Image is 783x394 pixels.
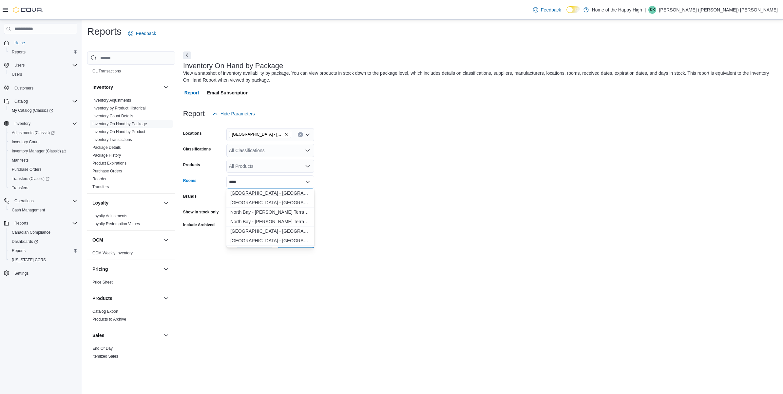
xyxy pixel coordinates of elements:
span: Inventory Count [9,138,77,146]
button: Hide Parameters [210,107,258,120]
span: [GEOGRAPHIC_DATA] - [GEOGRAPHIC_DATA] - Fire & Flower [232,131,283,138]
a: Users [9,70,25,78]
div: Pricing [87,278,175,289]
button: Catalog [1,97,80,106]
button: Manifests [7,156,80,165]
a: Transfers (Classic) [9,175,52,183]
button: Remove North Battleford - Elkadri Plaza - Fire & Flower from selection in this group [284,132,288,136]
span: Price Sheet [92,280,113,285]
button: Inventory Count [7,137,80,147]
span: Feedback [136,30,156,37]
h1: Reports [87,25,122,38]
button: Close list of options [305,179,310,185]
h3: Pricing [92,266,108,272]
a: Home [12,39,28,47]
h3: Inventory On Hand by Package [183,62,283,70]
span: Manifests [9,156,77,164]
button: North Battleford - Elkadri Plaza - Fire & Flower - Sellable [226,198,314,207]
span: Canadian Compliance [9,228,77,236]
button: Reports [7,246,80,255]
input: Dark Mode [566,6,580,13]
h3: OCM [92,237,103,243]
a: Inventory On Hand by Package [92,122,147,126]
span: Reports [12,248,26,253]
button: Customers [1,83,80,92]
button: Pricing [162,265,170,273]
span: [GEOGRAPHIC_DATA] - [GEOGRAPHIC_DATA] - Fire & Flower - Sellable [230,199,310,206]
a: Purchase Orders [9,166,44,173]
span: GL Transactions [92,69,121,74]
button: Settings [1,268,80,278]
div: Finance [87,59,175,78]
span: Canadian Compliance [12,230,50,235]
span: Transfers [92,184,109,189]
a: Settings [12,269,31,277]
button: Clear input [298,132,303,137]
button: Products [92,295,161,302]
span: North Bay - [PERSON_NAME] Terrace - Fire & Flower - Non-Sellable [230,209,310,215]
button: Canadian Compliance [7,228,80,237]
span: [GEOGRAPHIC_DATA] - [GEOGRAPHIC_DATA][PERSON_NAME] - Fire & Flower - Non-Sellable [230,228,310,234]
label: Brands [183,194,197,199]
div: Inventory [87,96,175,193]
span: North Bay - [PERSON_NAME] Terrace - Fire & Flower - Sellable [230,218,310,225]
button: Users [7,70,80,79]
a: Package Details [92,145,121,150]
span: OCM Weekly Inventory [92,250,133,256]
label: Products [183,162,200,167]
span: Inventory Manager (Classic) [12,148,66,154]
button: Purchase Orders [7,165,80,174]
span: My Catalog (Classic) [9,107,77,114]
span: North Battleford - Elkadri Plaza - Fire & Flower [229,131,291,138]
a: Inventory by Product Historical [92,106,146,110]
a: Inventory Transactions [92,137,132,142]
label: Locations [183,131,202,136]
button: Loyalty [162,199,170,207]
a: Inventory Manager (Classic) [7,147,80,156]
span: Loyalty Redemption Values [92,221,140,227]
button: Users [1,61,80,70]
h3: Loyalty [92,200,108,206]
span: Inventory Count [12,139,40,145]
span: Inventory On Hand by Product [92,129,145,134]
span: Transfers [12,185,28,190]
a: Catalog Export [92,309,118,314]
a: Package History [92,153,121,158]
span: Reports [12,49,26,55]
p: Home of the Happy High [592,6,642,14]
a: My Catalog (Classic) [7,106,80,115]
button: Inventory [92,84,161,90]
span: Inventory Count Details [92,113,133,119]
span: Hide Parameters [220,110,255,117]
span: Reports [14,221,28,226]
span: Washington CCRS [9,256,77,264]
button: North Bay - Thibeault Terrace - Fire & Flower - Non-Sellable [226,207,314,217]
span: Reports [12,219,77,227]
a: Reports [9,247,28,255]
span: Inventory Adjustments [92,98,131,103]
span: Reports [9,48,77,56]
a: Product Expirations [92,161,126,166]
p: | [645,6,646,14]
span: Itemized Sales [92,354,118,359]
button: Open list of options [305,164,310,169]
button: [US_STATE] CCRS [7,255,80,265]
span: [GEOGRAPHIC_DATA] - [GEOGRAPHIC_DATA][PERSON_NAME] - Fire & Flower - Sellable [230,237,310,244]
a: GL Transactions [92,69,121,73]
button: Sales [162,331,170,339]
button: Loyalty [92,200,161,206]
button: Operations [1,196,80,206]
span: Users [14,63,25,68]
span: Users [12,61,77,69]
span: Dashboards [12,239,38,244]
span: Transfers (Classic) [9,175,77,183]
span: Transfers (Classic) [12,176,49,181]
label: Show in stock only [183,209,219,215]
button: North Battleford - Elkadri Plaza - Fire & Flower - Non-Sellable [226,188,314,198]
span: Feedback [541,7,561,13]
a: Products to Archive [92,317,126,322]
span: Home [14,40,25,46]
span: Settings [12,269,77,277]
h3: Inventory [92,84,113,90]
